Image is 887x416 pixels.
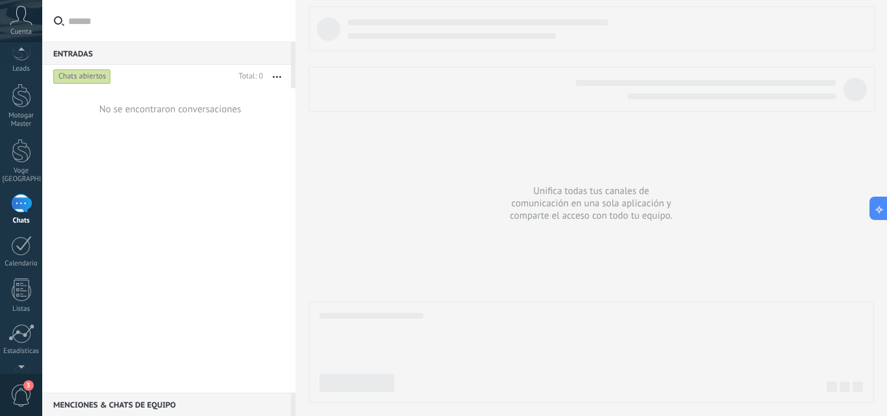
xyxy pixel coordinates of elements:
[3,217,40,225] div: Chats
[263,65,291,88] button: Más
[3,112,40,128] div: Motogar Master
[42,393,291,416] div: Menciones & Chats de equipo
[23,380,34,391] span: 3
[3,65,40,73] div: Leads
[42,42,291,65] div: Entradas
[3,347,40,356] div: Estadísticas
[3,305,40,313] div: Listas
[99,103,242,116] div: No se encontraron conversaciones
[3,167,40,184] div: Voge [GEOGRAPHIC_DATA]
[53,69,111,84] div: Chats abiertos
[3,260,40,268] div: Calendario
[10,28,32,36] span: Cuenta
[234,70,263,83] div: Total: 0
